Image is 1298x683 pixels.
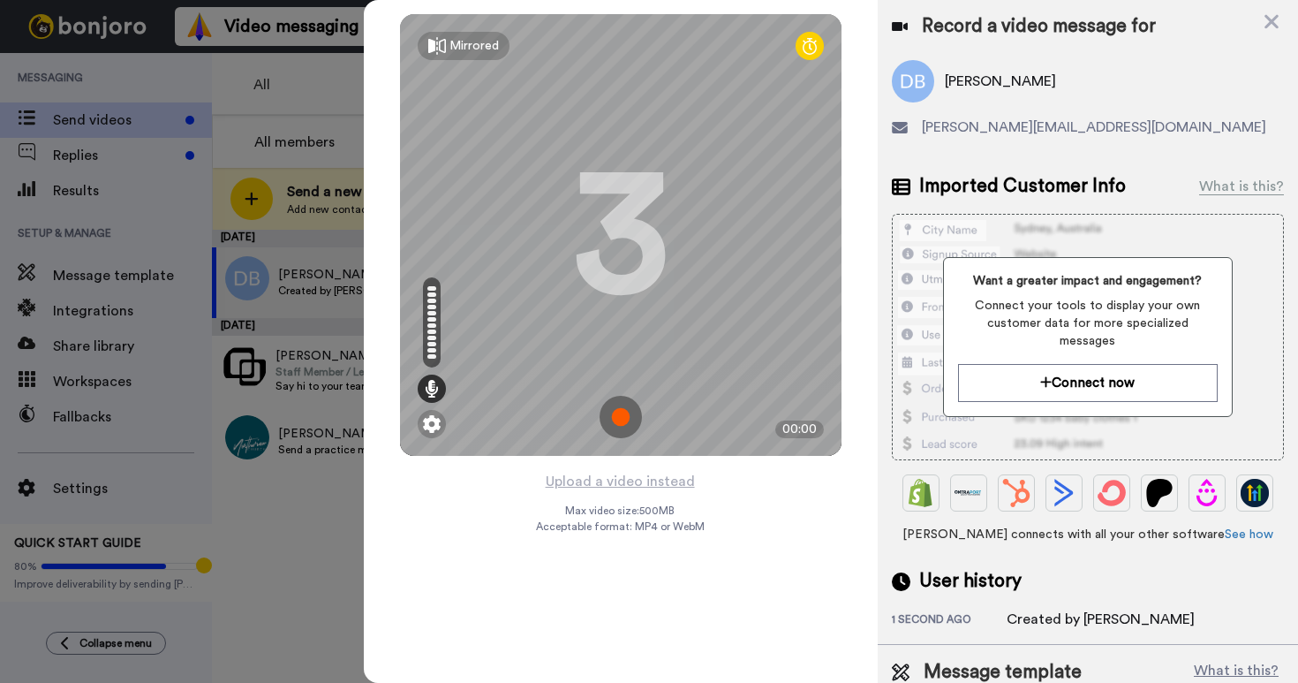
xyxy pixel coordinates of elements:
[919,173,1126,200] span: Imported Customer Info
[1241,479,1269,507] img: GoHighLevel
[1050,479,1078,507] img: ActiveCampaign
[919,568,1022,595] span: User history
[907,479,935,507] img: Shopify
[1199,176,1284,197] div: What is this?
[40,53,68,81] img: Profile image for Grant
[1098,479,1126,507] img: ConvertKit
[77,51,304,382] span: Thanks for being with us for 4 months - it's flown by! How can we make the next 4 months even bet...
[1007,609,1195,630] div: Created by [PERSON_NAME]
[922,117,1266,138] span: [PERSON_NAME][EMAIL_ADDRESS][DOMAIN_NAME]
[536,520,705,534] span: Acceptable format: MP4 or WebM
[892,612,1007,630] div: 1 second ago
[892,526,1284,543] span: [PERSON_NAME] connects with all your other software
[958,297,1218,350] span: Connect your tools to display your own customer data for more specialized messages
[1193,479,1221,507] img: Drip
[958,272,1218,290] span: Want a greater impact and engagement?
[955,479,983,507] img: Ontraport
[600,396,642,438] img: ic_record_start.svg
[572,169,669,301] div: 3
[540,470,700,493] button: Upload a video instead
[77,68,305,84] p: Message from Grant, sent 3w ago
[566,504,675,518] span: Max video size: 500 MB
[1225,528,1273,541] a: See how
[26,37,327,95] div: message notification from Grant, 3w ago. Thanks for being with us for 4 months - it's flown by! H...
[958,364,1218,402] button: Connect now
[423,415,441,433] img: ic_gear.svg
[1145,479,1173,507] img: Patreon
[775,421,824,438] div: 00:00
[1002,479,1030,507] img: Hubspot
